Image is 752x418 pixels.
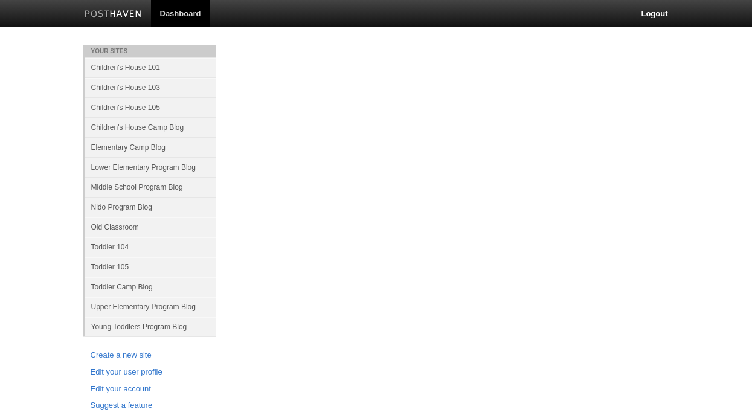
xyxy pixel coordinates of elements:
a: Children's House Camp Blog [85,117,216,137]
a: Children's House 101 [85,57,216,77]
a: Children's House 103 [85,77,216,97]
a: Toddler 104 [85,237,216,257]
a: Old Classroom [85,217,216,237]
a: Toddler 105 [85,257,216,277]
a: Children's House 105 [85,97,216,117]
li: Your Sites [83,45,216,57]
a: Elementary Camp Blog [85,137,216,157]
a: Toddler Camp Blog [85,277,216,297]
a: Upper Elementary Program Blog [85,297,216,317]
a: Young Toddlers Program Blog [85,317,216,336]
a: Create a new site [91,349,209,362]
a: Edit your account [91,383,209,396]
a: Suggest a feature [91,399,209,412]
a: Middle School Program Blog [85,177,216,197]
a: Nido Program Blog [85,197,216,217]
a: Edit your user profile [91,366,209,379]
img: Posthaven-bar [85,10,142,19]
a: Lower Elementary Program Blog [85,157,216,177]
